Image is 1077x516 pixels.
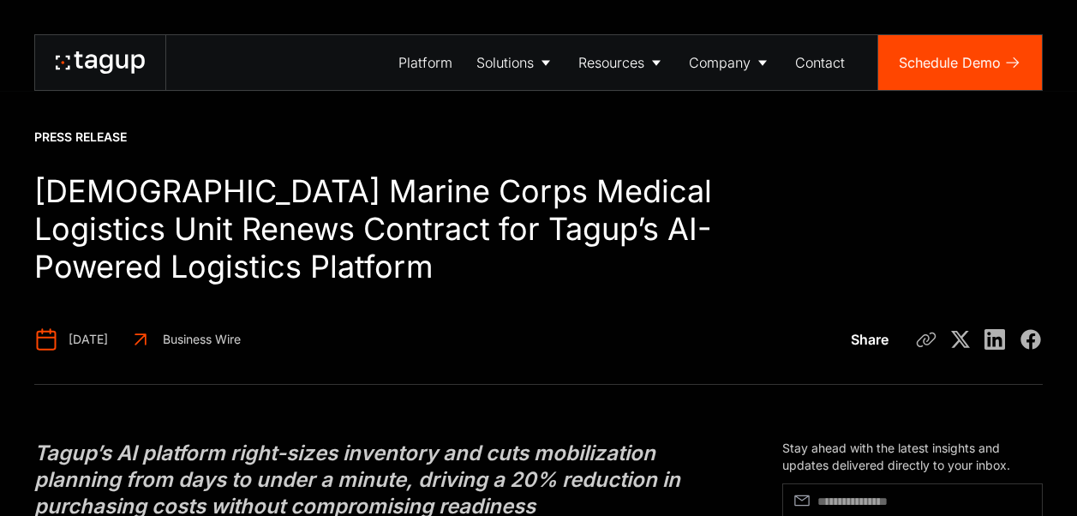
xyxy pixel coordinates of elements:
a: Schedule Demo [878,35,1042,90]
div: Solutions [476,52,534,73]
div: Company [689,52,751,73]
div: Stay ahead with the latest insights and updates delivered directly to your inbox. [782,440,1043,473]
div: Business Wire [163,331,241,348]
h1: [DEMOGRAPHIC_DATA] Marine Corps Medical Logistics Unit Renews Contract for Tagup’s AI-Powered Log... [34,173,715,286]
div: Contact [795,52,845,73]
a: Solutions [464,35,566,90]
div: Schedule Demo [899,52,1001,73]
a: Platform [386,35,464,90]
div: Press Release [34,129,127,146]
a: Business Wire [129,327,241,351]
a: Company [677,35,783,90]
a: Contact [783,35,857,90]
a: Resources [566,35,677,90]
div: [DATE] [69,331,108,348]
div: Platform [398,52,452,73]
div: Resources [578,52,644,73]
div: Share [851,329,889,350]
